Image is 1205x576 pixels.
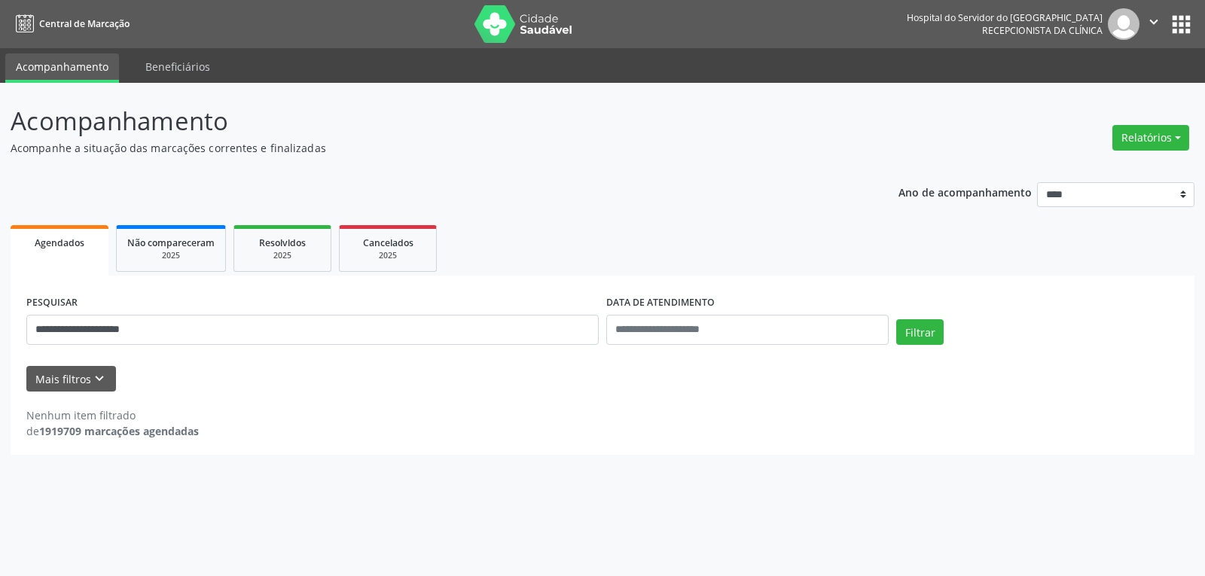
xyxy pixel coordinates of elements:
a: Central de Marcação [11,11,130,36]
span: Resolvidos [259,236,306,249]
span: Não compareceram [127,236,215,249]
p: Acompanhe a situação das marcações correntes e finalizadas [11,140,839,156]
i: keyboard_arrow_down [91,370,108,387]
strong: 1919709 marcações agendadas [39,424,199,438]
div: 2025 [350,250,426,261]
span: Cancelados [363,236,413,249]
span: Recepcionista da clínica [982,24,1103,37]
label: DATA DE ATENDIMENTO [606,291,715,315]
div: Nenhum item filtrado [26,407,199,423]
button: apps [1168,11,1194,38]
i:  [1146,14,1162,30]
span: Agendados [35,236,84,249]
a: Beneficiários [135,53,221,80]
div: de [26,423,199,439]
button:  [1139,8,1168,40]
button: Mais filtroskeyboard_arrow_down [26,366,116,392]
div: 2025 [127,250,215,261]
p: Ano de acompanhamento [898,182,1032,201]
a: Acompanhamento [5,53,119,83]
label: PESQUISAR [26,291,78,315]
div: 2025 [245,250,320,261]
button: Relatórios [1112,125,1189,151]
img: img [1108,8,1139,40]
span: Central de Marcação [39,17,130,30]
button: Filtrar [896,319,944,345]
p: Acompanhamento [11,102,839,140]
div: Hospital do Servidor do [GEOGRAPHIC_DATA] [907,11,1103,24]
